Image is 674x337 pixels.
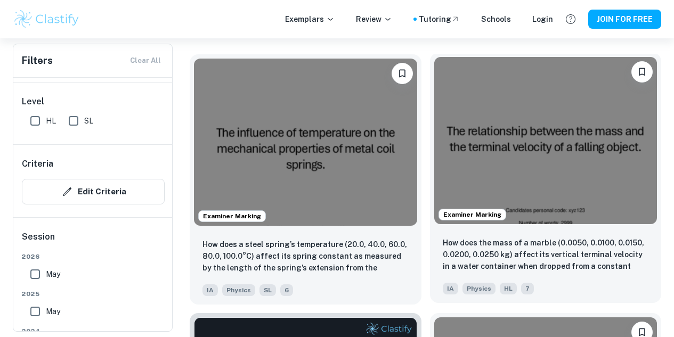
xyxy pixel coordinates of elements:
span: SL [259,284,276,296]
span: IA [443,283,458,294]
a: Schools [481,13,511,25]
img: Physics IA example thumbnail: How does the mass of a marble (0.0050, 0 [434,57,657,224]
a: Examiner MarkingPlease log in to bookmark exemplarsHow does the mass of a marble (0.0050, 0.0100,... [430,54,662,305]
a: Tutoring [419,13,460,25]
span: IA [202,284,218,296]
span: HL [46,115,56,127]
p: How does a steel spring’s temperature (20.0, 40.0, 60.0, 80.0, 100.0°C) affect its spring constan... [202,239,409,275]
span: 7 [521,283,534,294]
p: How does the mass of a marble (0.0050, 0.0100, 0.0150, 0.0200, 0.0250 kg) affect its vertical ter... [443,237,649,273]
button: Please log in to bookmark exemplars [392,63,413,84]
span: Physics [222,284,255,296]
button: Help and Feedback [562,10,580,28]
button: JOIN FOR FREE [588,10,661,29]
a: Login [532,13,553,25]
img: Clastify logo [13,9,80,30]
p: Review [356,13,392,25]
span: 6 [280,284,293,296]
p: Exemplars [285,13,335,25]
button: Please log in to bookmark exemplars [631,61,653,83]
span: HL [500,283,517,294]
h6: Criteria [22,158,53,170]
span: Physics [462,283,496,294]
span: 2025 [22,289,165,299]
span: 2026 [22,252,165,261]
span: 2024 [22,326,165,336]
a: Examiner MarkingPlease log in to bookmark exemplarsHow does a steel spring’s temperature (20.0, 4... [190,54,421,305]
span: SL [84,115,93,127]
span: Examiner Marking [439,210,506,219]
button: Edit Criteria [22,179,165,204]
span: May [46,306,60,317]
h6: Level [22,95,165,108]
span: Examiner Marking [199,211,265,221]
h6: Session [22,231,165,252]
h6: Filters [22,53,53,68]
img: Physics IA example thumbnail: How does a steel spring’s temperature (2 [194,59,417,226]
span: May [46,268,60,280]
